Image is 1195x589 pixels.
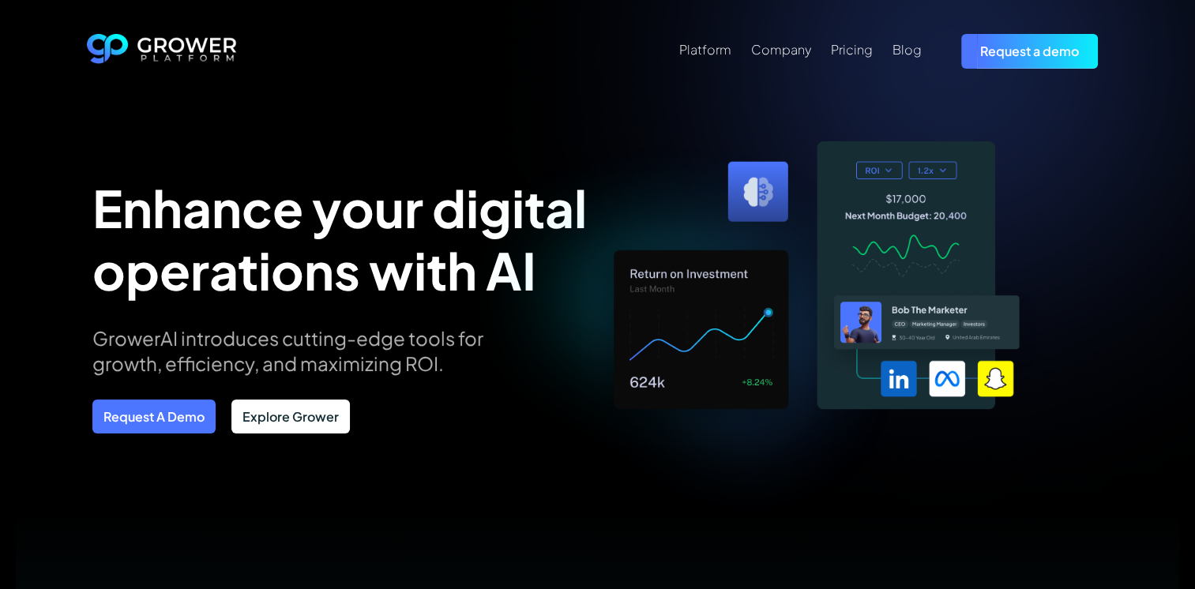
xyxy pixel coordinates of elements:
[92,400,216,433] a: Request A Demo
[751,40,811,59] a: Company
[961,34,1098,68] a: Request a demo
[87,34,237,69] a: home
[831,40,873,59] a: Pricing
[831,42,873,57] div: Pricing
[892,42,922,57] div: Blog
[751,42,811,57] div: Company
[679,40,731,59] a: Platform
[231,400,350,433] a: Explore Grower
[679,42,731,57] div: Platform
[92,325,498,376] p: GrowerAI introduces cutting-edge tools for growth, efficiency, and maximizing ROI.
[892,40,922,59] a: Blog
[92,177,700,302] h1: Enhance your digital operations with AI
